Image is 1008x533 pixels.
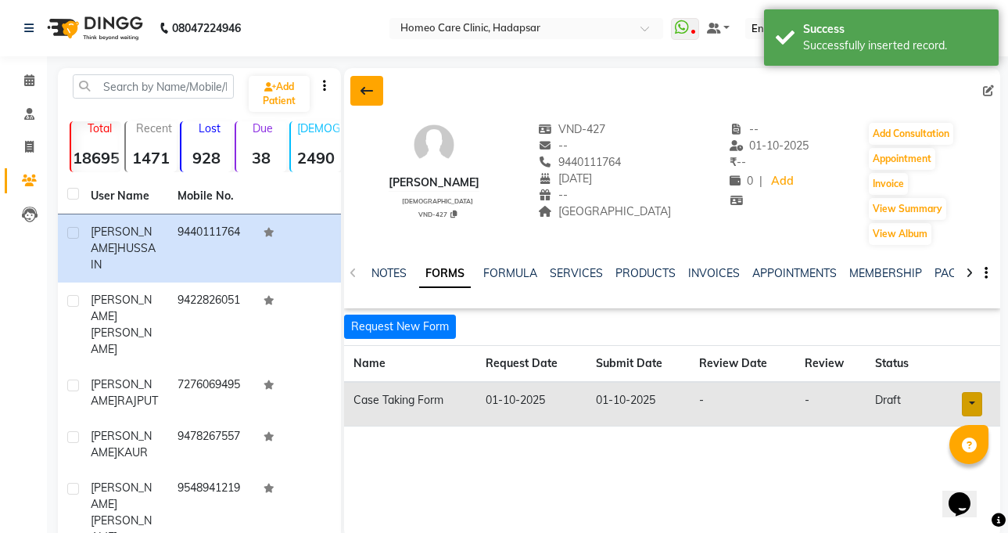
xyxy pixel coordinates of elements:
[769,171,796,193] a: Add
[350,76,383,106] div: Back to Client
[795,382,866,427] td: -
[869,223,931,245] button: View Album
[344,382,476,427] td: Case Taking Form
[538,139,568,153] span: --
[587,382,691,427] td: 01-10-2025
[538,188,568,202] span: --
[239,121,286,135] p: Due
[869,123,953,145] button: Add Consultation
[188,121,231,135] p: Lost
[91,377,152,408] span: [PERSON_NAME]
[132,121,176,135] p: Recent
[291,148,341,167] strong: 2490
[371,266,407,280] a: NOTES
[730,155,737,169] span: ₹
[91,481,152,511] span: [PERSON_NAME]
[483,266,537,280] a: FORMULA
[869,173,908,195] button: Invoice
[81,178,168,214] th: User Name
[40,6,147,50] img: logo
[168,419,255,470] td: 9478267557
[73,74,234,99] input: Search by Name/Mobile/Email/Code
[297,121,341,135] p: [DEMOGRAPHIC_DATA]
[730,174,753,188] span: 0
[934,266,992,280] a: PACKAGES
[344,315,456,339] button: Request New Form
[730,155,746,169] span: --
[126,148,176,167] strong: 1471
[168,178,255,214] th: Mobile No.
[690,346,795,383] th: Review Date
[476,382,587,427] td: 01-10-2025
[402,197,473,205] span: [DEMOGRAPHIC_DATA]
[181,148,231,167] strong: 928
[91,326,152,356] span: [PERSON_NAME]
[168,283,255,367] td: 9422826051
[690,382,795,427] td: -
[869,198,946,220] button: View Summary
[869,148,935,170] button: Appointment
[752,266,837,280] a: APPOINTMENTS
[389,175,479,191] div: [PERSON_NAME]
[538,204,671,218] span: [GEOGRAPHIC_DATA]
[91,293,152,323] span: [PERSON_NAME]
[91,241,156,272] span: HUSSAIN
[730,139,809,153] span: 01-10-2025
[942,470,992,517] iframe: chat widget
[803,38,987,54] div: Successfully inserted record.
[117,394,158,408] span: RAJPUT
[395,208,479,219] div: VND-427
[91,429,152,459] span: [PERSON_NAME]
[866,382,930,427] td: draft
[236,148,286,167] strong: 38
[344,346,476,383] th: Name
[71,148,121,167] strong: 18695
[538,155,621,169] span: 9440111764
[476,346,587,383] th: Request Date
[615,266,676,280] a: PRODUCTS
[866,346,930,383] th: Status
[795,346,866,383] th: Review
[587,346,691,383] th: Submit Date
[91,225,152,255] span: [PERSON_NAME]
[419,260,471,288] a: FORMS
[172,6,241,50] b: 08047224946
[538,171,592,185] span: [DATE]
[803,21,987,38] div: Success
[538,122,605,136] span: VND-427
[849,266,922,280] a: MEMBERSHIP
[550,266,603,280] a: SERVICES
[168,214,255,283] td: 9440111764
[688,266,740,280] a: INVOICES
[730,122,759,136] span: --
[759,173,762,189] span: |
[411,121,457,168] img: avatar
[168,367,255,419] td: 7276069495
[249,76,310,112] a: Add Patient
[77,121,121,135] p: Total
[117,445,148,459] span: KAUR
